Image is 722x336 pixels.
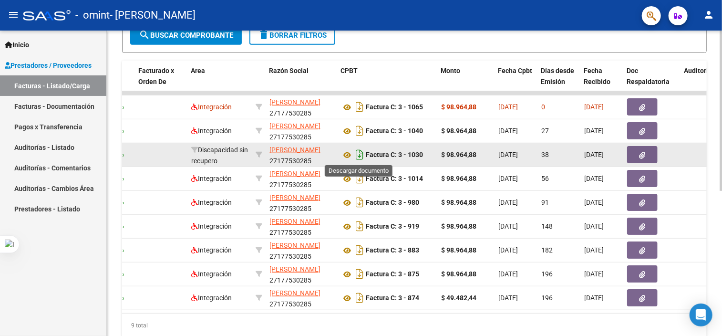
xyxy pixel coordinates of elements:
mat-icon: delete [258,29,269,41]
strong: Factura C: 3 - 883 [366,247,419,254]
span: Facturado x Orden De [138,67,174,85]
i: Descargar documento [353,266,366,282]
strong: Factura C: 3 - 1030 [366,151,423,159]
span: 196 [541,270,553,278]
span: [DATE] [498,294,518,302]
span: 148 [541,222,553,230]
span: [DATE] [498,175,518,182]
span: Integración [191,127,232,135]
span: [PERSON_NAME] [269,146,320,154]
span: [PERSON_NAME] [269,289,320,297]
span: 91 [541,199,549,206]
i: Descargar documento [353,171,366,186]
span: [DATE] [498,270,518,278]
span: 196 [541,294,553,302]
span: [PERSON_NAME] [269,218,320,225]
span: 38 [541,151,549,158]
datatable-header-cell: Area [187,61,251,103]
div: 27177530285 [269,264,333,284]
span: [DATE] [498,151,518,158]
span: [PERSON_NAME] [269,265,320,273]
strong: Factura C: 3 - 1040 [366,127,423,135]
button: Buscar Comprobante [130,26,242,45]
span: [DATE] [584,151,604,158]
strong: $ 98.964,88 [441,127,476,135]
span: Integración [191,175,232,182]
span: Discapacidad sin recupero [191,146,248,165]
datatable-header-cell: Monto [437,61,494,103]
div: Open Intercom Messenger [690,304,712,326]
span: [DATE] [498,246,518,254]
datatable-header-cell: Doc Respaldatoria [623,61,680,103]
span: 182 [541,246,553,254]
div: 27177530285 [269,288,333,308]
i: Descargar documento [353,195,366,210]
span: Integración [191,294,232,302]
div: 27177530285 [269,97,333,117]
span: Integración [191,103,232,111]
datatable-header-cell: Días desde Emisión [537,61,580,103]
strong: $ 98.964,88 [441,151,476,158]
i: Descargar documento [353,99,366,115]
span: Integración [191,246,232,254]
i: Descargar documento [353,219,366,234]
strong: $ 98.964,88 [441,270,476,278]
datatable-header-cell: Fecha Cpbt [494,61,537,103]
strong: Factura C: 3 - 1014 [366,175,423,183]
span: Auditoria [684,67,712,74]
span: Integración [191,270,232,278]
datatable-header-cell: CPBT [337,61,437,103]
span: Razón Social [269,67,309,74]
span: [DATE] [584,175,604,182]
strong: $ 98.964,88 [441,222,476,230]
i: Descargar documento [353,290,366,305]
span: [DATE] [498,127,518,135]
span: Doc Respaldatoria [627,67,670,85]
strong: Factura C: 3 - 1065 [366,104,423,111]
span: Fecha Recibido [584,67,610,85]
span: [DATE] [498,222,518,230]
span: - [PERSON_NAME] [110,5,196,26]
strong: Factura C: 3 - 875 [366,271,419,278]
strong: $ 49.482,44 [441,294,476,302]
span: [DATE] [584,222,604,230]
span: [PERSON_NAME] [269,170,320,178]
strong: $ 98.964,88 [441,103,476,111]
span: Buscar Comprobante [139,31,233,40]
strong: $ 98.964,88 [441,199,476,206]
mat-icon: person [703,9,714,21]
span: Inicio [5,40,29,50]
span: Integración [191,222,232,230]
datatable-header-cell: Razón Social [265,61,337,103]
strong: Factura C: 3 - 874 [366,294,419,302]
span: Fecha Cpbt [498,67,532,74]
span: 0 [541,103,545,111]
span: CPBT [340,67,358,74]
div: 27177530285 [269,240,333,260]
div: 27177530285 [269,121,333,141]
span: [DATE] [498,199,518,206]
strong: $ 98.964,88 [441,175,476,182]
strong: Factura C: 3 - 980 [366,199,419,207]
button: Borrar Filtros [249,26,335,45]
span: [PERSON_NAME] [269,241,320,249]
span: Monto [441,67,460,74]
span: 27 [541,127,549,135]
div: 27177530285 [269,145,333,165]
span: [PERSON_NAME] [269,122,320,130]
i: Descargar documento [353,147,366,162]
i: Descargar documento [353,123,366,138]
strong: $ 98.964,88 [441,246,476,254]
span: [DATE] [498,103,518,111]
strong: Factura C: 3 - 919 [366,223,419,231]
span: 56 [541,175,549,182]
mat-icon: menu [8,9,19,21]
span: Días desde Emisión [541,67,574,85]
span: [DATE] [584,270,604,278]
div: 27177530285 [269,168,333,189]
div: 27177530285 [269,216,333,236]
span: - omint [75,5,110,26]
span: Prestadores / Proveedores [5,60,92,71]
span: [DATE] [584,199,604,206]
span: [PERSON_NAME] [269,194,320,201]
